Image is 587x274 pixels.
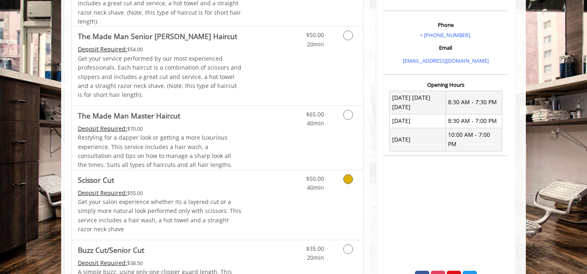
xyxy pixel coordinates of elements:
[307,119,324,127] span: 40min
[446,128,502,151] td: 10:00 AM - 7:00 PM
[307,40,324,48] span: 20min
[420,31,471,39] a: + [PHONE_NUMBER].
[307,254,324,261] span: 20min
[78,54,242,100] p: Get your service performed by our most experienced professionals. Each haircut is a combination o...
[78,197,242,234] p: Get your salon experience whether its a layered cut or a simply more natural look performed only ...
[306,175,324,182] span: $50.00
[446,114,502,128] td: 8:30 AM - 7:00 PM
[78,31,237,42] b: The Made Man Senior [PERSON_NAME] Haircut
[390,114,446,128] td: [DATE]
[78,259,242,267] div: $38.50
[78,124,242,133] div: $70.00
[385,45,506,50] h3: Email
[306,245,324,252] span: $35.00
[78,174,114,186] b: Scissor Cut
[446,91,502,114] td: 8:30 AM - 7:30 PM
[390,91,446,114] td: [DATE] [DATE] [DATE]
[403,57,489,64] a: [EMAIL_ADDRESS][DOMAIN_NAME]
[78,125,127,132] span: This service needs some Advance to be paid before we block your appointment
[385,22,506,28] h3: Phone
[78,45,242,54] div: $54.00
[306,31,324,39] span: $50.00
[78,110,180,121] b: The Made Man Master Haircut
[78,189,127,197] span: This service needs some Advance to be paid before we block your appointment
[307,184,324,191] span: 40min
[78,244,144,256] b: Buzz Cut/Senior Cut
[78,45,127,53] span: This service needs some Advance to be paid before we block your appointment
[306,110,324,118] span: $65.00
[78,134,232,169] span: Restyling for a dapper look or getting a more luxurious experience. This service includes a hair ...
[390,128,446,151] td: [DATE]
[78,189,242,197] div: $55.00
[383,82,508,88] h3: Opening Hours
[78,259,127,267] span: This service needs some Advance to be paid before we block your appointment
